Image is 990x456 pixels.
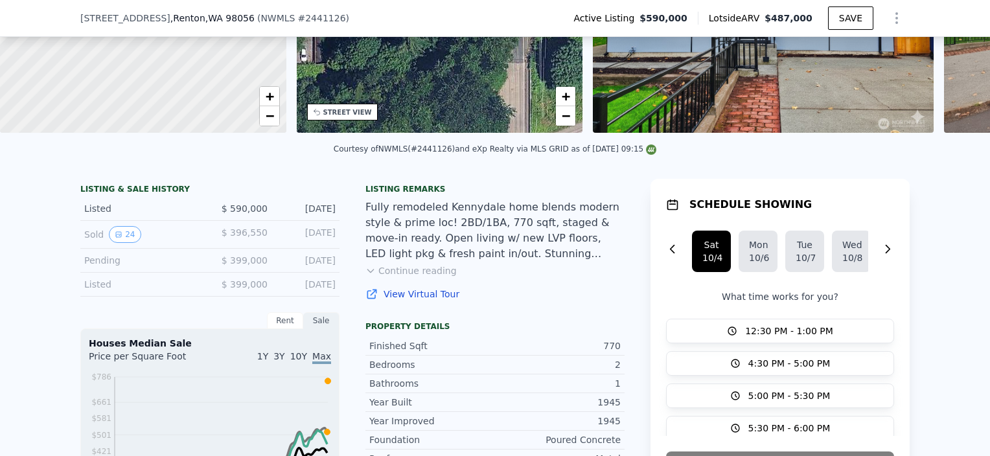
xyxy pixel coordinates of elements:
span: NWMLS [260,13,295,23]
div: Fully remodeled Kennydale home blends modern style & prime loc! 2BD/1BA, 770 sqft, staged & move-... [365,199,625,262]
div: Wed [842,238,860,251]
button: View historical data [109,226,141,243]
button: Mon10/6 [739,231,777,272]
div: Sold [84,226,200,243]
a: Zoom out [556,106,575,126]
button: 5:30 PM - 6:00 PM [666,416,894,440]
tspan: $661 [91,398,111,407]
div: Listed [84,202,200,215]
span: Max [312,351,331,364]
button: Sat10/4 [692,231,731,272]
button: Continue reading [365,264,457,277]
div: 1945 [495,396,621,409]
span: $487,000 [765,13,812,23]
div: Listing remarks [365,184,625,194]
span: # 2441126 [297,13,345,23]
div: Tue [796,238,814,251]
span: [STREET_ADDRESS] [80,12,170,25]
div: [DATE] [278,226,336,243]
span: + [562,88,570,104]
div: [DATE] [278,254,336,267]
tspan: $581 [91,414,111,423]
div: 10/7 [796,251,814,264]
p: What time works for you? [666,290,894,303]
button: 5:00 PM - 5:30 PM [666,383,894,408]
div: Bathrooms [369,377,495,390]
div: Sat [702,238,720,251]
div: Finished Sqft [369,339,495,352]
tspan: $786 [91,372,111,382]
div: Property details [365,321,625,332]
div: Year Built [369,396,495,409]
span: + [265,88,273,104]
button: SAVE [828,6,873,30]
a: Zoom in [260,87,279,106]
div: Houses Median Sale [89,337,331,350]
div: 2 [495,358,621,371]
div: Price per Square Foot [89,350,210,370]
tspan: $501 [91,431,111,440]
span: 4:30 PM - 5:00 PM [748,357,831,370]
button: Show Options [884,5,910,31]
span: $ 590,000 [222,203,268,214]
button: Wed10/8 [832,231,871,272]
div: 10/8 [842,251,860,264]
div: Foundation [369,433,495,446]
img: NWMLS Logo [646,144,656,155]
span: Active Listing [573,12,639,25]
span: $ 399,000 [222,279,268,290]
div: Courtesy of NWMLS (#2441126) and eXp Realty via MLS GRID as of [DATE] 09:15 [334,144,656,154]
span: , WA 98056 [205,13,255,23]
div: Listed [84,278,200,291]
span: 1Y [257,351,268,361]
button: 12:30 PM - 1:00 PM [666,319,894,343]
div: 1945 [495,415,621,427]
div: Mon [749,238,767,251]
a: View Virtual Tour [365,288,625,301]
a: Zoom in [556,87,575,106]
div: Sale [303,312,340,329]
div: Year Improved [369,415,495,427]
span: , Renton [170,12,255,25]
div: 10/4 [702,251,720,264]
span: Lotside ARV [709,12,765,25]
div: 770 [495,339,621,352]
h1: SCHEDULE SHOWING [689,197,812,212]
div: Rent [267,312,303,329]
div: 10/6 [749,251,767,264]
button: 4:30 PM - 5:00 PM [666,351,894,376]
div: [DATE] [278,202,336,215]
span: $ 399,000 [222,255,268,266]
span: 5:30 PM - 6:00 PM [748,422,831,435]
div: Poured Concrete [495,433,621,446]
span: − [562,108,570,124]
a: Zoom out [260,106,279,126]
span: − [265,108,273,124]
div: LISTING & SALE HISTORY [80,184,340,197]
span: 3Y [273,351,284,361]
div: STREET VIEW [323,108,372,117]
span: 10Y [290,351,307,361]
div: Bedrooms [369,358,495,371]
div: Pending [84,254,200,267]
span: 5:00 PM - 5:30 PM [748,389,831,402]
span: $590,000 [639,12,687,25]
div: [DATE] [278,278,336,291]
span: $ 396,550 [222,227,268,238]
button: Tue10/7 [785,231,824,272]
span: 12:30 PM - 1:00 PM [745,325,833,337]
div: 1 [495,377,621,390]
div: ( ) [257,12,349,25]
tspan: $421 [91,447,111,456]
